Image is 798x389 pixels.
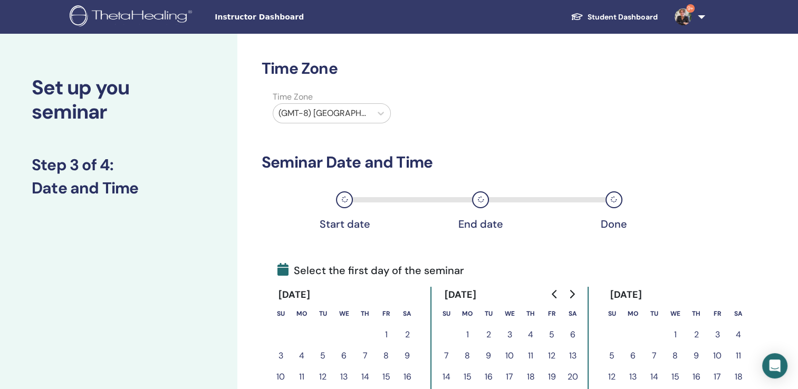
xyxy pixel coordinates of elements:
[643,303,665,324] th: Tuesday
[601,366,622,387] button: 12
[520,345,541,366] button: 11
[478,324,499,345] button: 2
[397,366,418,387] button: 16
[622,345,643,366] button: 6
[266,91,397,103] label: Time Zone
[728,303,749,324] th: Saturday
[665,366,686,387] button: 15
[291,366,312,387] button: 11
[333,303,354,324] th: Wednesday
[499,324,520,345] button: 3
[520,366,541,387] button: 18
[478,366,499,387] button: 16
[270,287,319,303] div: [DATE]
[563,284,580,305] button: Go to next month
[562,7,666,27] a: Student Dashboard
[643,345,665,366] button: 7
[376,324,397,345] button: 1
[562,345,583,366] button: 13
[546,284,563,305] button: Go to previous month
[601,303,622,324] th: Sunday
[562,303,583,324] th: Saturday
[312,345,333,366] button: 5
[354,345,376,366] button: 7
[291,303,312,324] th: Monday
[262,153,677,172] h3: Seminar Date and Time
[665,303,686,324] th: Wednesday
[376,345,397,366] button: 8
[270,345,291,366] button: 3
[436,303,457,324] th: Sunday
[541,303,562,324] th: Friday
[291,345,312,366] button: 4
[376,303,397,324] th: Friday
[70,5,196,29] img: logo.png
[32,76,206,124] h2: Set up you seminar
[499,345,520,366] button: 10
[762,353,787,378] div: Open Intercom Messenger
[571,12,583,21] img: graduation-cap-white.svg
[354,303,376,324] th: Thursday
[312,366,333,387] button: 12
[478,303,499,324] th: Tuesday
[686,345,707,366] button: 9
[457,345,478,366] button: 8
[397,303,418,324] th: Saturday
[601,345,622,366] button: 5
[478,345,499,366] button: 9
[541,345,562,366] button: 12
[457,324,478,345] button: 1
[541,324,562,345] button: 5
[601,287,650,303] div: [DATE]
[397,324,418,345] button: 2
[686,366,707,387] button: 16
[312,303,333,324] th: Tuesday
[457,303,478,324] th: Monday
[622,366,643,387] button: 13
[354,366,376,387] button: 14
[270,303,291,324] th: Sunday
[686,303,707,324] th: Thursday
[436,366,457,387] button: 14
[32,155,206,174] h3: Step 3 of 4 :
[622,303,643,324] th: Monday
[675,8,691,25] img: default.jpg
[707,324,728,345] button: 3
[499,366,520,387] button: 17
[277,262,464,278] span: Select the first day of the seminar
[457,366,478,387] button: 15
[376,366,397,387] button: 15
[707,303,728,324] th: Friday
[270,366,291,387] button: 10
[541,366,562,387] button: 19
[562,366,583,387] button: 20
[333,366,354,387] button: 13
[520,303,541,324] th: Thursday
[707,366,728,387] button: 17
[707,345,728,366] button: 10
[588,218,640,230] div: Done
[728,324,749,345] button: 4
[665,345,686,366] button: 8
[728,345,749,366] button: 11
[436,287,485,303] div: [DATE]
[333,345,354,366] button: 6
[215,12,373,23] span: Instructor Dashboard
[665,324,686,345] button: 1
[436,345,457,366] button: 7
[686,324,707,345] button: 2
[262,59,677,78] h3: Time Zone
[728,366,749,387] button: 18
[643,366,665,387] button: 14
[562,324,583,345] button: 6
[454,218,507,230] div: End date
[318,218,371,230] div: Start date
[499,303,520,324] th: Wednesday
[32,179,206,198] h3: Date and Time
[397,345,418,366] button: 9
[686,4,695,13] span: 9+
[520,324,541,345] button: 4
